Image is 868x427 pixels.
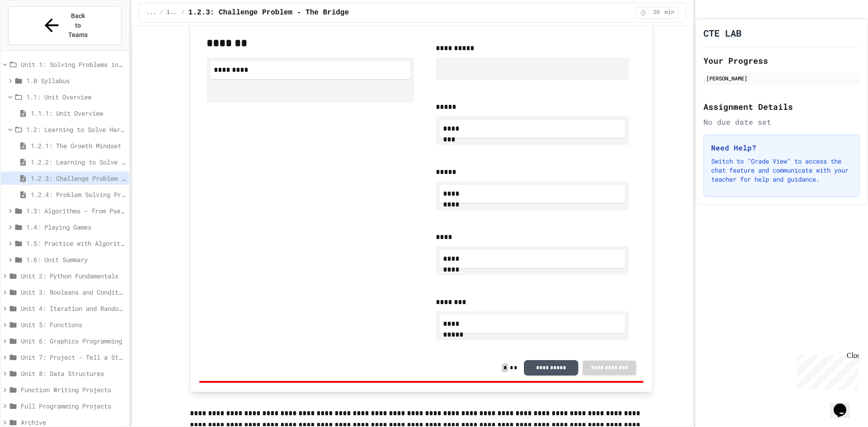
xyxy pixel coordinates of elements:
[21,320,125,329] span: Unit 5: Functions
[31,108,125,118] span: 1.1.1: Unit Overview
[146,9,156,16] span: ...
[21,304,125,313] span: Unit 4: Iteration and Random Numbers
[711,157,852,184] p: Switch to "Grade View" to access the chat feature and communicate with your teacher for help and ...
[26,222,125,232] span: 1.4: Playing Games
[4,4,62,57] div: Chat with us now!Close
[26,92,125,102] span: 1.1: Unit Overview
[26,239,125,248] span: 1.5: Practice with Algorithms
[31,174,125,183] span: 1.2.3: Challenge Problem - The Bridge
[21,287,125,297] span: Unit 3: Booleans and Conditionals
[21,418,125,427] span: Archive
[21,271,125,281] span: Unit 2: Python Fundamentals
[21,385,125,394] span: Function Writing Projects
[703,27,741,39] h1: CTE LAB
[21,60,125,69] span: Unit 1: Solving Problems in Computer Science
[711,142,852,153] h3: Need Help?
[703,100,860,113] h2: Assignment Details
[26,206,125,216] span: 1.3: Algorithms - from Pseudocode to Flowcharts
[31,141,125,150] span: 1.2.1: The Growth Mindset
[8,6,122,45] button: Back to Teams
[703,117,860,127] div: No due date set
[21,336,125,346] span: Unit 6: Graphics Programming
[189,7,349,18] span: 1.2.3: Challenge Problem - The Bridge
[31,157,125,167] span: 1.2.2: Learning to Solve Hard Problems
[167,9,178,16] span: 1.2: Learning to Solve Hard Problems
[706,74,857,82] div: [PERSON_NAME]
[160,9,163,16] span: /
[26,255,125,264] span: 1.6: Unit Summary
[26,76,125,85] span: 1.0 Syllabus
[665,9,675,16] span: min
[703,54,860,67] h2: Your Progress
[21,401,125,411] span: Full Programming Projects
[649,9,664,16] span: 20
[181,9,184,16] span: /
[830,391,859,418] iframe: chat widget
[21,369,125,378] span: Unit 8: Data Structures
[26,125,125,134] span: 1.2: Learning to Solve Hard Problems
[67,11,89,40] span: Back to Teams
[21,352,125,362] span: Unit 7: Project - Tell a Story
[793,352,859,390] iframe: chat widget
[31,190,125,199] span: 1.2.4: Problem Solving Practice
